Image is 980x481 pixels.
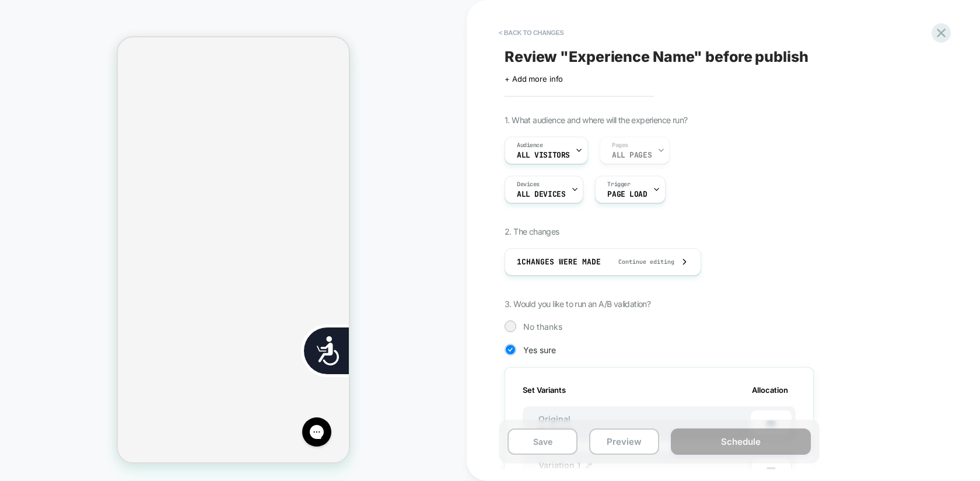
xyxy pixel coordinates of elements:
span: + Add more info [505,74,563,83]
span: ALL DEVICES [517,190,565,198]
span: All Visitors [517,151,570,159]
span: Yes sure [523,345,556,355]
span: Trigger [607,180,630,189]
span: Continue editing [607,258,674,266]
button: Schedule [671,428,811,455]
iframe: Gorgias live chat messenger [178,376,219,413]
button: < Back to changes [493,23,570,42]
span: 2. The changes [505,226,559,236]
span: Devices [517,180,540,189]
span: No thanks [523,322,562,332]
button: Preview [589,428,659,455]
span: Original [527,414,582,424]
span: 1. What audience and where will the experience run? [505,115,687,125]
span: Set Variants [523,385,566,395]
span: Review " Experience Name " before publish [505,48,808,65]
span: Allocation [752,385,788,395]
span: Audience [517,141,543,149]
span: 1 Changes were made [517,257,601,267]
span: 3. Would you like to run an A/B validation? [505,299,650,309]
button: Save [508,428,577,455]
span: Page Load [607,190,647,198]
